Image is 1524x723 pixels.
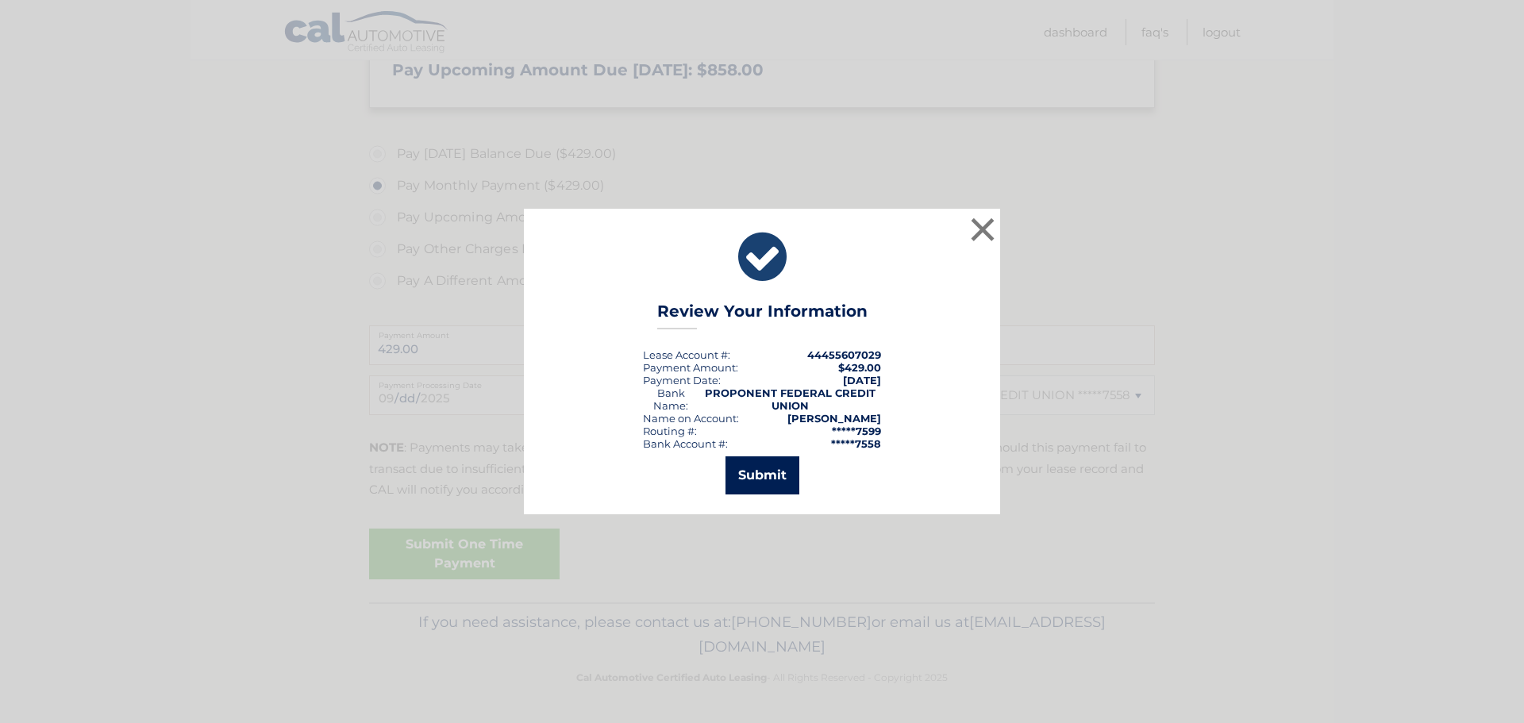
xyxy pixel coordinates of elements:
[705,386,876,412] strong: PROPONENT FEDERAL CREDIT UNION
[643,412,739,425] div: Name on Account:
[807,348,881,361] strong: 44455607029
[643,348,730,361] div: Lease Account #:
[725,456,799,494] button: Submit
[643,374,718,386] span: Payment Date
[643,437,728,450] div: Bank Account #:
[838,361,881,374] span: $429.00
[643,374,721,386] div: :
[843,374,881,386] span: [DATE]
[643,361,738,374] div: Payment Amount:
[643,386,699,412] div: Bank Name:
[787,412,881,425] strong: [PERSON_NAME]
[657,302,868,329] h3: Review Your Information
[967,213,999,245] button: ×
[643,425,697,437] div: Routing #:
